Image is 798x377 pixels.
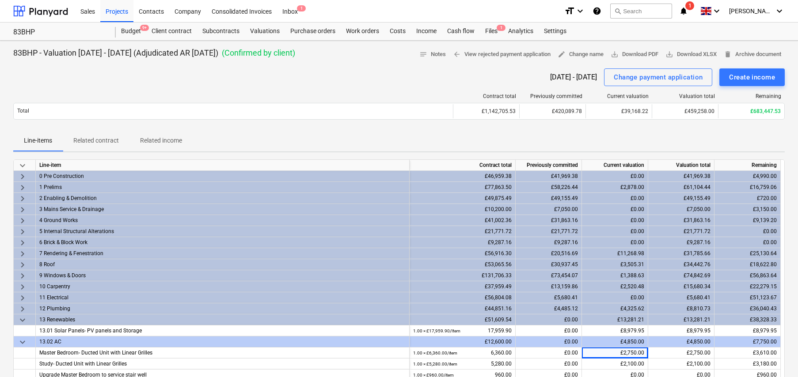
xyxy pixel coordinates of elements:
span: Download XLSX [665,49,717,60]
div: £2,878.00 [582,182,648,193]
div: £0.00 [516,347,582,358]
span: keyboard_arrow_right [17,271,28,281]
p: 83BHP - Valuation [DATE] - [DATE] (Adjudicated AR [DATE]) [13,48,218,58]
div: £7,050.00 [516,204,582,215]
div: Previously committed [523,93,582,99]
div: Previously committed [516,160,582,171]
span: keyboard_arrow_right [17,293,28,303]
div: Valuation total [656,93,715,99]
div: £2,100.00 [582,358,648,369]
div: £720.00 [714,193,781,204]
div: £58,226.44 [516,182,582,193]
div: £41,969.38 [648,171,714,182]
div: 4 Ground Works [39,215,406,226]
button: Change name [554,48,607,61]
span: keyboard_arrow_right [17,238,28,248]
span: Change name [558,49,604,60]
div: £41,969.38 [516,171,582,182]
div: £7,050.00 [648,204,714,215]
div: £131,706.33 [410,270,516,281]
div: £18,622.80 [714,259,781,270]
div: £36,040.43 [714,303,781,314]
div: 6 Brick & Block Work [39,237,406,248]
div: 12 Plumbing [39,303,406,314]
div: £34,442.76 [648,259,714,270]
div: £21,771.72 [516,226,582,237]
div: Remaining [714,160,781,171]
div: £21,771.72 [410,226,516,237]
div: £56,916.30 [410,248,516,259]
div: £20,516.69 [516,248,582,259]
div: £31,863.16 [516,215,582,226]
div: Master Bedroom- Ducted Unit with Linear Grilles [39,347,406,358]
div: Contract total [410,160,516,171]
div: Valuations [245,23,285,40]
div: 7 Rendering & Fenestration [39,248,406,259]
div: £41,002.36 [410,215,516,226]
div: £3,180.00 [714,358,781,369]
div: £4,325.62 [582,303,648,314]
div: £13,281.21 [648,314,714,325]
div: Current valuation [582,160,648,171]
div: £4,850.00 [648,336,714,347]
span: Download PDF [611,49,658,60]
span: £683,447.53 [750,108,781,114]
span: Notes [419,49,446,60]
button: Download PDF [607,48,662,61]
div: £56,804.08 [410,292,516,303]
div: £77,863.50 [410,182,516,193]
a: Client contract [146,23,197,40]
div: Contract total [457,93,516,99]
div: £2,100.00 [648,358,714,369]
div: Valuation total [648,160,714,171]
div: £73,454.07 [516,270,582,281]
small: 1.00 × £17,959.90 / Item [413,328,460,333]
div: £44,851.16 [410,303,516,314]
p: Total [17,107,29,115]
div: £8,979.95 [582,325,648,336]
div: 0 Pre Construction [39,171,406,181]
div: £8,979.95 [648,325,714,336]
div: £46,959.38 [410,171,516,182]
div: £10,200.00 [410,204,516,215]
div: £0.00 [582,226,648,237]
span: keyboard_arrow_right [17,226,28,237]
a: Work orders [341,23,384,40]
div: £25,130.64 [714,248,781,259]
div: £5,680.41 [516,292,582,303]
div: 13.02 AC [39,336,406,347]
span: delete [724,50,732,58]
a: Analytics [503,23,539,40]
div: Chat Widget [754,335,798,377]
span: keyboard_arrow_right [17,182,28,193]
div: £16,759.06 [714,182,781,193]
div: £0.00 [582,193,648,204]
button: Notes [416,48,449,61]
p: ( Confirmed by client ) [218,48,295,58]
a: Settings [539,23,572,40]
button: Create income [719,68,785,86]
a: Subcontracts [197,23,245,40]
span: arrow_back [453,50,461,58]
div: £0.00 [582,292,648,303]
span: View rejected payment application [453,49,551,60]
div: 10 Carpentry [39,281,406,292]
div: £22,279.15 [714,281,781,292]
div: £11,268.98 [582,248,648,259]
span: keyboard_arrow_down [17,160,28,171]
div: 5,280.00 [413,358,512,369]
div: 6,360.00 [413,347,512,358]
div: Cash flow [442,23,480,40]
a: Costs [384,23,411,40]
p: Related income [140,136,182,145]
span: keyboard_arrow_down [17,337,28,347]
div: £9,139.20 [714,215,781,226]
div: [DATE] - [DATE] [550,73,597,81]
div: £2,750.00 [582,347,648,358]
a: Income [411,23,442,40]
